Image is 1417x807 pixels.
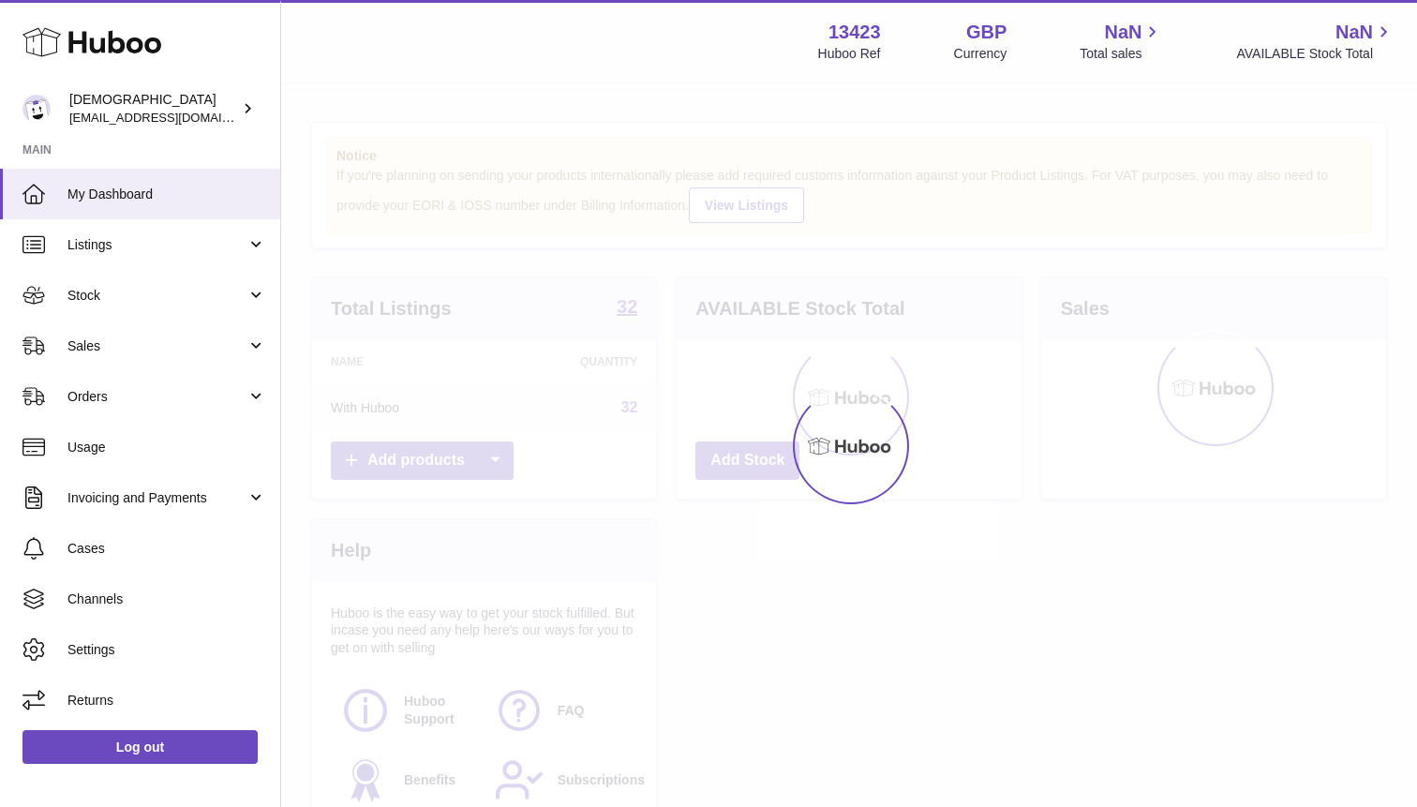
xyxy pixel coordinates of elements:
[67,489,246,507] span: Invoicing and Payments
[67,590,266,608] span: Channels
[1080,45,1163,63] span: Total sales
[1080,20,1163,63] a: NaN Total sales
[954,45,1007,63] div: Currency
[67,186,266,203] span: My Dashboard
[1236,45,1395,63] span: AVAILABLE Stock Total
[966,20,1007,45] strong: GBP
[1104,20,1141,45] span: NaN
[67,692,266,710] span: Returns
[67,540,266,558] span: Cases
[67,337,246,355] span: Sales
[67,388,246,406] span: Orders
[69,110,276,125] span: [EMAIL_ADDRESS][DOMAIN_NAME]
[818,45,881,63] div: Huboo Ref
[22,730,258,764] a: Log out
[1236,20,1395,63] a: NaN AVAILABLE Stock Total
[67,439,266,456] span: Usage
[67,236,246,254] span: Listings
[69,91,238,127] div: [DEMOGRAPHIC_DATA]
[828,20,881,45] strong: 13423
[67,287,246,305] span: Stock
[22,95,51,123] img: olgazyuz@outlook.com
[67,641,266,659] span: Settings
[1335,20,1373,45] span: NaN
